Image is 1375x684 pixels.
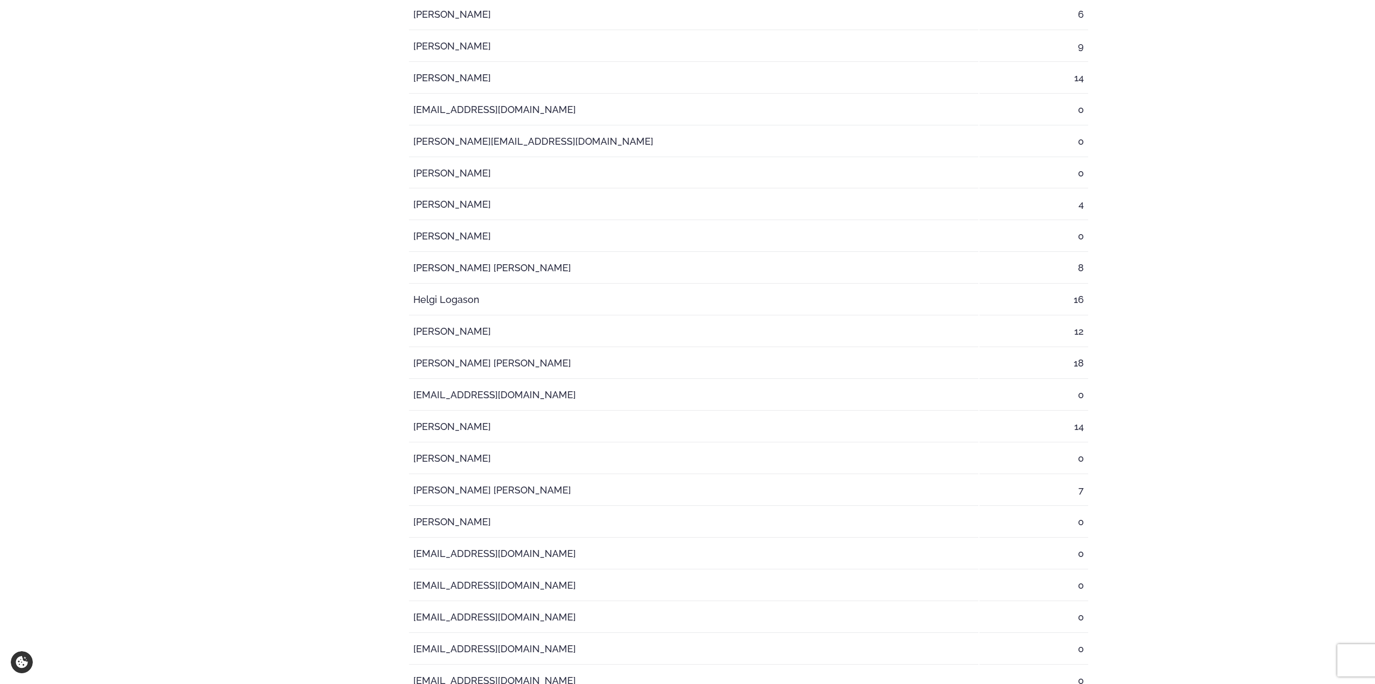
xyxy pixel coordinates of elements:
[979,348,1088,379] td: 18
[409,475,978,506] td: [PERSON_NAME] [PERSON_NAME]
[979,63,1088,94] td: 14
[979,507,1088,538] td: 0
[979,31,1088,62] td: 9
[979,221,1088,252] td: 0
[409,348,978,379] td: [PERSON_NAME] [PERSON_NAME]
[979,475,1088,506] td: 7
[979,95,1088,125] td: 0
[979,285,1088,315] td: 16
[409,63,978,94] td: [PERSON_NAME]
[409,126,978,157] td: [PERSON_NAME][EMAIL_ADDRESS][DOMAIN_NAME]
[409,189,978,220] td: [PERSON_NAME]
[979,412,1088,442] td: 14
[409,539,978,569] td: [EMAIL_ADDRESS][DOMAIN_NAME]
[409,316,978,347] td: [PERSON_NAME]
[409,570,978,601] td: [EMAIL_ADDRESS][DOMAIN_NAME]
[409,285,978,315] td: Helgi Logason
[979,316,1088,347] td: 12
[409,31,978,62] td: [PERSON_NAME]
[979,126,1088,157] td: 0
[11,651,33,673] a: Cookie settings
[409,443,978,474] td: [PERSON_NAME]
[409,253,978,284] td: [PERSON_NAME] [PERSON_NAME]
[409,507,978,538] td: [PERSON_NAME]
[979,253,1088,284] td: 8
[409,95,978,125] td: [EMAIL_ADDRESS][DOMAIN_NAME]
[979,380,1088,411] td: 0
[979,634,1088,665] td: 0
[979,602,1088,633] td: 0
[979,158,1088,189] td: 0
[979,539,1088,569] td: 0
[409,412,978,442] td: [PERSON_NAME]
[409,634,978,665] td: [EMAIL_ADDRESS][DOMAIN_NAME]
[409,380,978,411] td: [EMAIL_ADDRESS][DOMAIN_NAME]
[409,602,978,633] td: [EMAIL_ADDRESS][DOMAIN_NAME]
[979,443,1088,474] td: 0
[979,189,1088,220] td: 4
[409,158,978,189] td: [PERSON_NAME]
[409,221,978,252] td: [PERSON_NAME]
[979,570,1088,601] td: 0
